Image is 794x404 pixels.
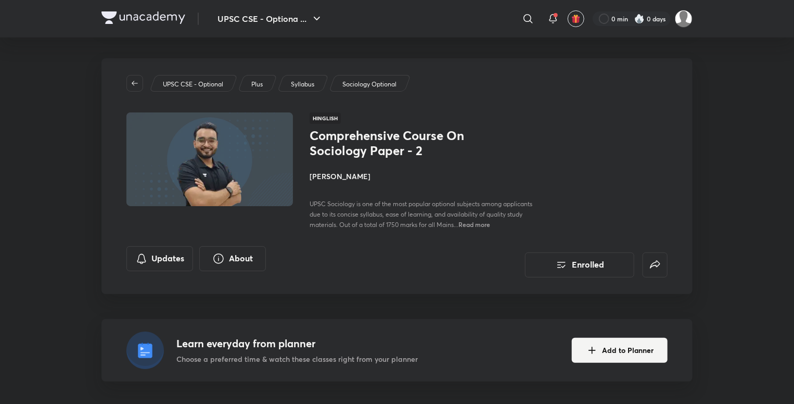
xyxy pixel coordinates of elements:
[634,14,645,24] img: streak
[342,80,396,89] p: Sociology Optional
[176,336,418,351] h4: Learn everyday from planner
[199,246,266,271] button: About
[125,111,294,207] img: Thumbnail
[571,14,581,23] img: avatar
[572,338,668,363] button: Add to Planner
[176,353,418,364] p: Choose a preferred time & watch these classes right from your planner
[643,253,668,277] button: false
[310,128,480,158] h1: Comprehensive Course On Sociology Paper - 2
[310,200,532,229] span: UPSC Sociology is one of the most popular optional subjects among applicants due to its concise s...
[161,80,225,89] a: UPSC CSE - Optional
[250,80,265,89] a: Plus
[289,80,316,89] a: Syllabus
[525,253,634,277] button: Enrolled
[341,80,399,89] a: Sociology Optional
[310,112,341,124] span: Hinglish
[251,80,263,89] p: Plus
[675,10,693,28] img: Rohan Mishra
[458,220,490,229] span: Read more
[568,10,584,27] button: avatar
[126,246,193,271] button: Updates
[101,11,185,27] a: Company Logo
[101,11,185,24] img: Company Logo
[211,8,329,29] button: UPSC CSE - Optiona ...
[310,171,543,182] h4: [PERSON_NAME]
[163,80,223,89] p: UPSC CSE - Optional
[291,80,314,89] p: Syllabus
